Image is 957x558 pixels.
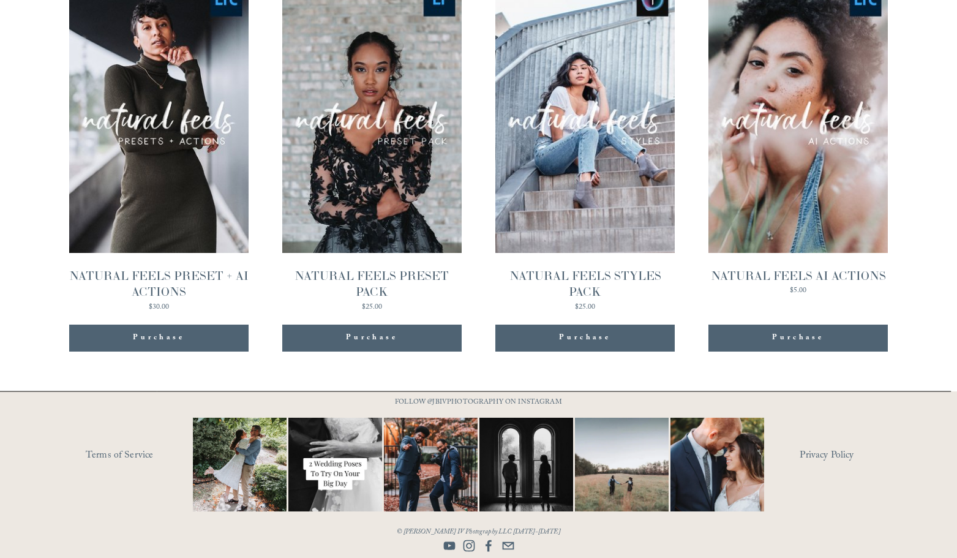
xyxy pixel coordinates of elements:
em: © [PERSON_NAME] IV Photography LLC [DATE]-[DATE] [397,527,560,538]
a: info@jbivphotography.com [502,540,514,552]
a: Instagram [463,540,475,552]
div: Purchase [133,332,184,344]
div: $30.00 [69,304,249,311]
div: Purchase [346,332,397,344]
div: Purchase [772,332,824,344]
div: $5.00 [708,287,888,295]
img: Two #WideShotWednesdays Two totally different vibes. Which side are you&mdash;are you into that b... [552,418,692,511]
a: Privacy Policy [800,447,907,466]
a: YouTube [443,540,456,552]
p: FOLLOW @JBIVPHOTOGRAPHY ON INSTAGRAM [372,396,586,410]
div: $25.00 [495,304,675,311]
div: $25.00 [282,304,462,311]
div: Purchase [282,325,462,352]
div: NATURAL FEELS STYLES PACK [495,268,675,301]
div: NATURAL FEELS AI ACTIONS [708,268,888,284]
div: Purchase [69,325,249,352]
a: Terms of Service [86,447,228,466]
img: A lot of couples get nervous in front of the camera and that&rsquo;s completely normal. You&rsquo... [647,418,788,511]
img: You just need the right photographer that matches your vibe 📷🎉 #RaleighWeddingPhotographer [368,418,493,511]
div: Purchase [708,325,888,352]
div: Purchase [495,325,675,352]
div: NATURAL FEELS PRESET PACK [282,268,462,301]
div: Purchase [559,332,610,344]
img: It&rsquo;s that time of year where weddings and engagements pick up and I get the joy of capturin... [193,402,287,527]
img: Black &amp; White appreciation post. 😍😍 ⠀⠀⠀⠀⠀⠀⠀⠀⠀ I don&rsquo;t care what anyone says black and w... [463,418,588,511]
img: Let&rsquo;s talk about poses for your wedding day! It doesn&rsquo;t have to be complicated, somet... [265,418,406,511]
div: NATURAL FEELS PRESET + AI ACTIONS [69,268,249,301]
a: Facebook [482,540,495,552]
